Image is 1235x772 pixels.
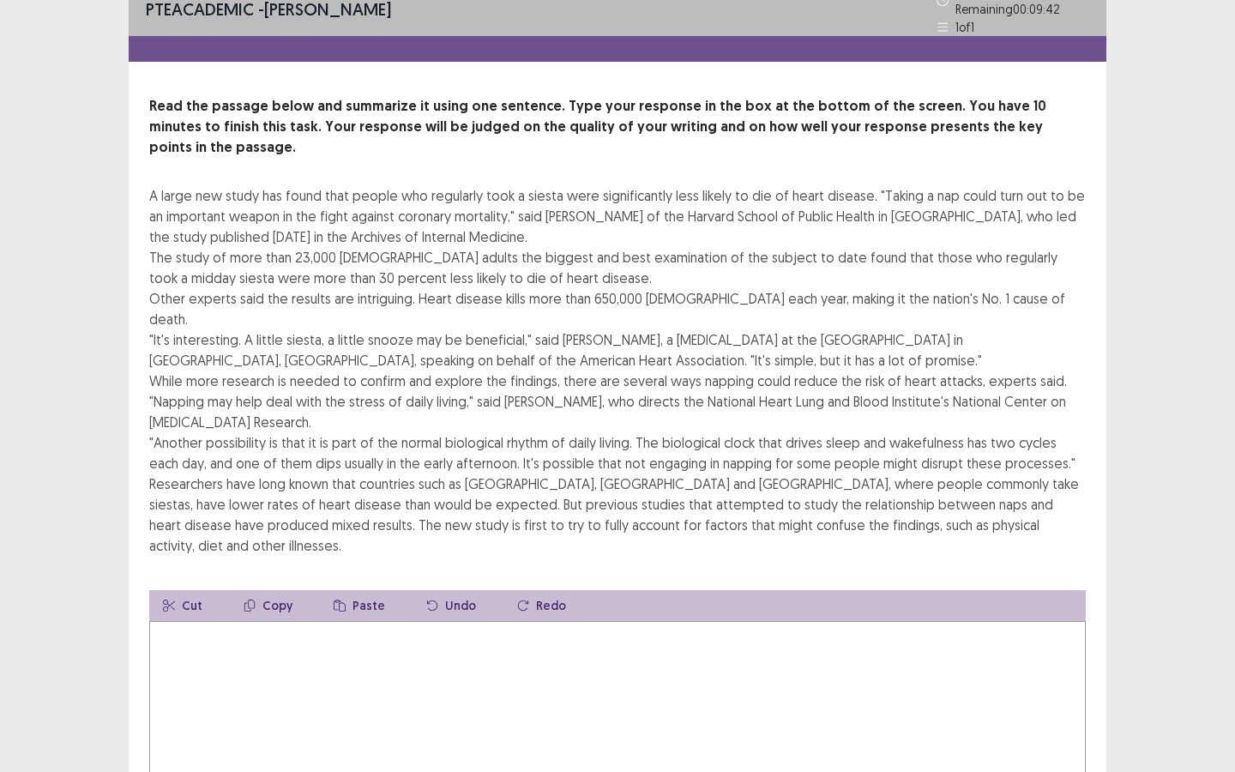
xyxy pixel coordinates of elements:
[413,590,490,621] button: Undo
[149,185,1086,556] div: A large new study has found that people who regularly took a siesta were significantly less likel...
[955,18,974,36] p: 1 of 1
[149,96,1086,158] p: Read the passage below and summarize it using one sentence. Type your response in the box at the ...
[230,590,306,621] button: Copy
[149,590,216,621] button: Cut
[503,590,580,621] button: Redo
[320,590,399,621] button: Paste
